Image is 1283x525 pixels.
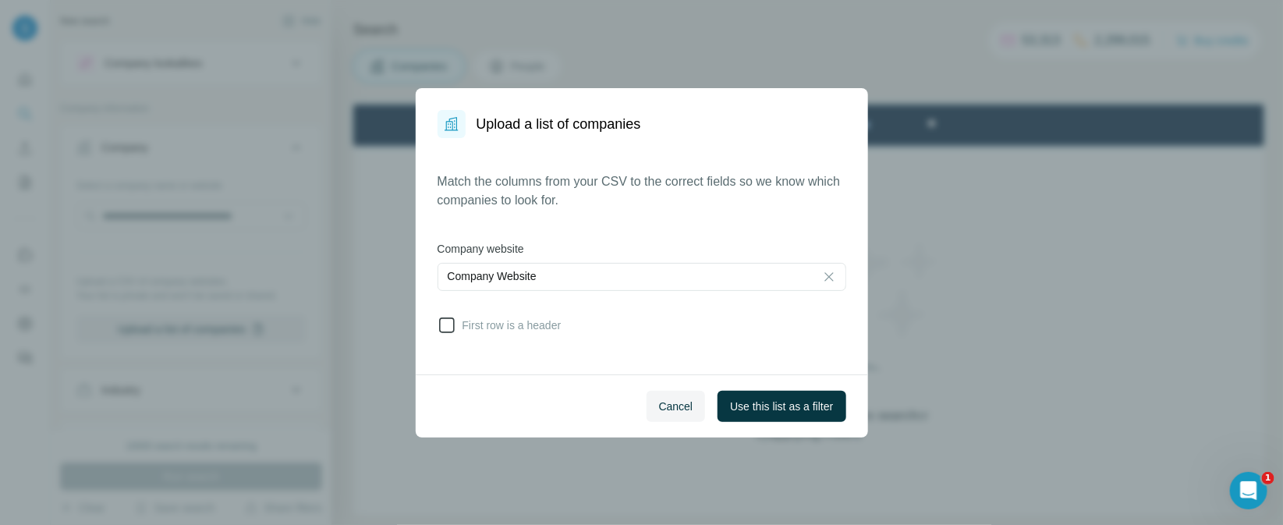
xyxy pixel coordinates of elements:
iframe: Intercom live chat [1230,472,1267,509]
span: First row is a header [456,317,562,333]
p: Company Website [448,268,537,284]
button: Use this list as a filter [718,391,845,422]
div: Watch our October Product update [347,3,562,37]
span: 1 [1262,472,1274,484]
h1: Upload a list of companies [477,113,641,135]
p: Match the columns from your CSV to the correct fields so we know which companies to look for. [438,172,846,210]
span: Use this list as a filter [730,399,833,414]
span: Cancel [659,399,693,414]
button: Cancel [647,391,706,422]
label: Company website [438,241,846,257]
